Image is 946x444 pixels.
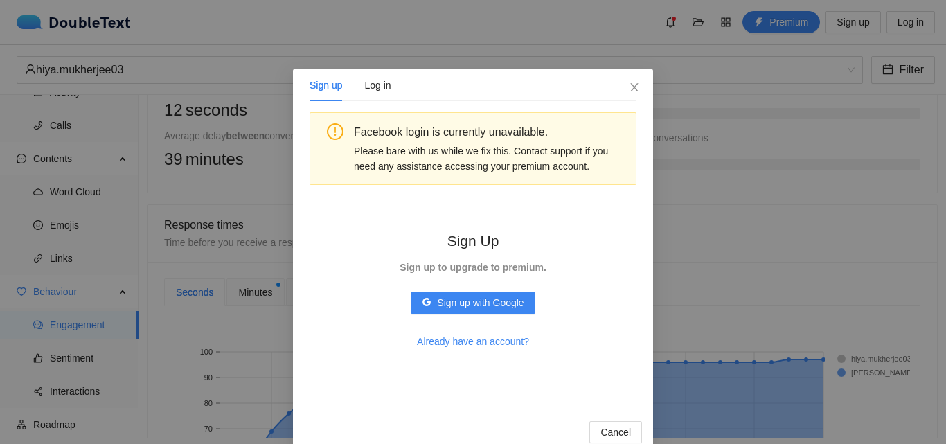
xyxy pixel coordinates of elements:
[364,78,391,93] div: Log in
[400,262,546,273] strong: Sign up to upgrade to premium.
[354,123,625,141] div: Facebook login is currently unavailable.
[310,78,342,93] div: Sign up
[417,334,529,349] span: Already have an account?
[616,69,653,107] button: Close
[400,229,546,252] h2: Sign Up
[600,425,631,440] span: Cancel
[589,421,642,443] button: Cancel
[422,297,431,308] span: google
[327,123,343,140] span: exclamation-circle
[354,143,625,174] div: Please bare with us while we fix this. Contact support if you need any assistance accessing your ...
[629,82,640,93] span: close
[437,295,524,310] span: Sign up with Google
[406,330,540,353] button: Already have an account?
[411,292,535,314] button: googleSign up with Google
